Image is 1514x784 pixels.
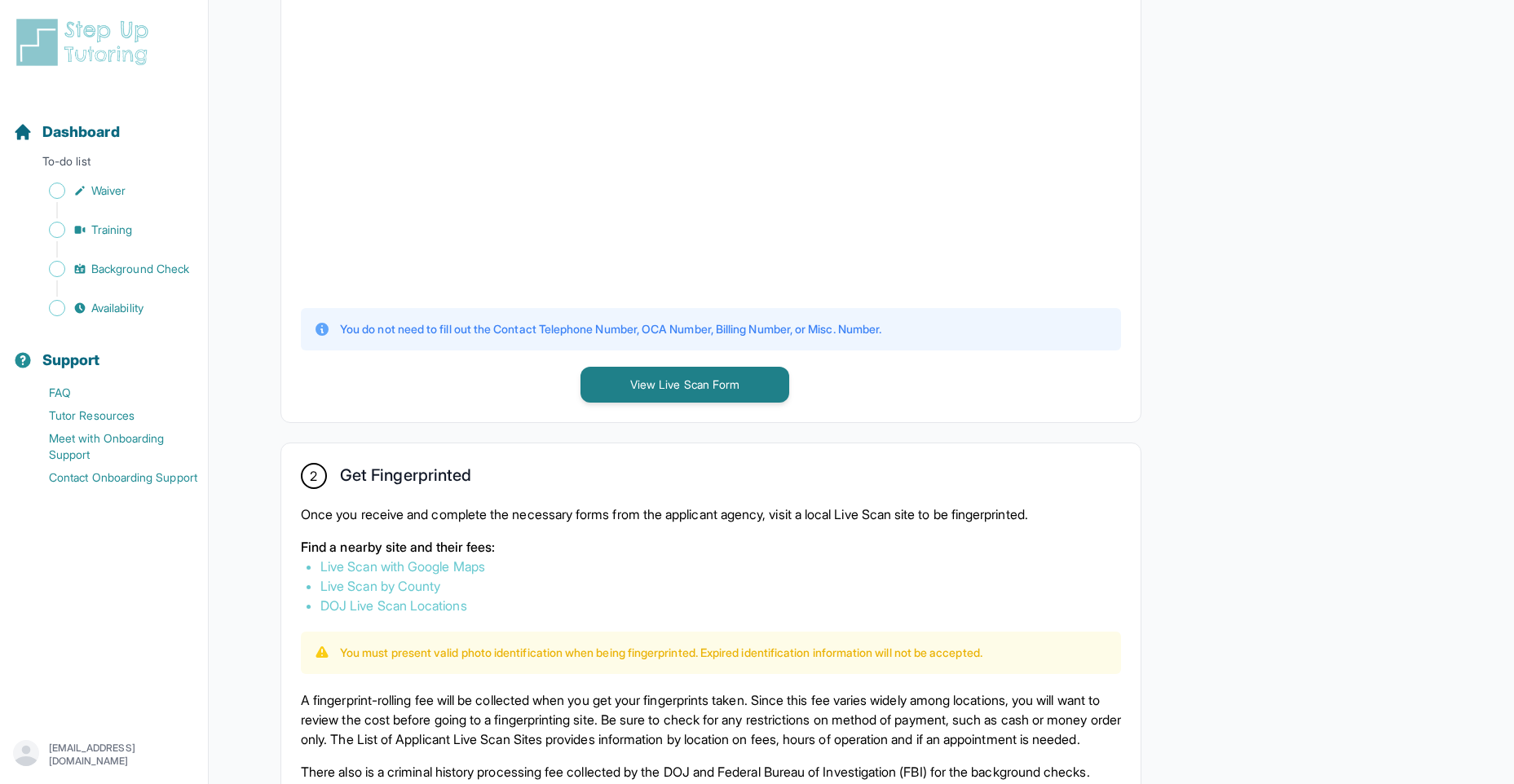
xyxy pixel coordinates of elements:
img: logo [13,16,158,68]
button: Support [7,323,201,378]
h2: Get Fingerprinted [340,465,471,491]
p: You do not need to fill out the Contact Telephone Number, OCA Number, Billing Number, or Misc. Nu... [340,321,881,337]
a: Live Scan by County [320,578,440,594]
button: Dashboard [7,95,201,150]
a: Live Scan with Google Maps [320,558,485,575]
span: Background Check [91,261,189,277]
p: Find a nearby site and their fees: [301,537,1121,557]
span: Waiver [91,183,126,199]
span: Availability [91,300,143,316]
span: Dashboard [42,121,120,143]
span: 2 [310,466,317,486]
a: FAQ [13,381,208,404]
p: To-do list [7,153,201,176]
a: Background Check [13,258,208,280]
a: Contact Onboarding Support [13,466,208,489]
a: Waiver [13,179,208,202]
a: DOJ Live Scan Locations [320,597,467,614]
button: View Live Scan Form [580,367,789,403]
p: Once you receive and complete the necessary forms from the applicant agency, visit a local Live S... [301,504,1121,524]
a: Tutor Resources [13,404,208,427]
span: Support [42,349,100,372]
p: A fingerprint-rolling fee will be collected when you get your fingerprints taken. Since this fee ... [301,690,1121,749]
a: Dashboard [13,121,120,143]
a: Training [13,218,208,241]
p: You must present valid photo identification when being fingerprinted. Expired identification info... [340,645,982,661]
p: [EMAIL_ADDRESS][DOMAIN_NAME] [49,742,195,768]
a: View Live Scan Form [580,376,789,392]
span: Training [91,222,133,238]
button: [EMAIL_ADDRESS][DOMAIN_NAME] [13,740,195,769]
a: Meet with Onboarding Support [13,427,208,466]
a: Availability [13,297,208,319]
